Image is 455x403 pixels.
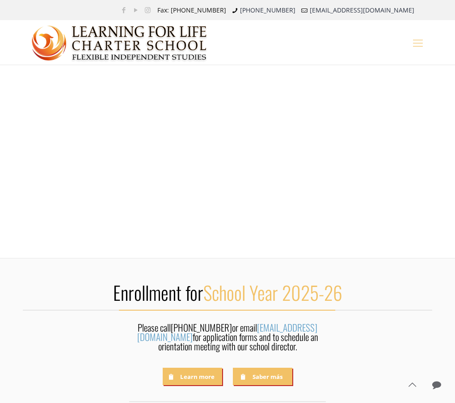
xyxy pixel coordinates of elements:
i: mail [300,6,309,14]
i: phone [231,6,240,14]
a: mobile menu [410,35,426,50]
a: Instagram icon [143,5,152,14]
a: [EMAIL_ADDRESS][DOMAIN_NAME] [310,6,414,14]
a: YouTube icon [131,5,140,14]
a: [PHONE_NUMBER] [171,320,232,334]
a: Learn more [163,368,222,385]
img: Home [32,21,207,65]
span: School Year 2025-26 [203,278,342,306]
h2: Enrollment for [23,281,432,304]
a: [EMAIL_ADDRESS][DOMAIN_NAME] [137,320,318,344]
a: Facebook icon [119,5,128,14]
a: [PHONE_NUMBER] [240,6,295,14]
a: Saber más [233,368,292,385]
div: Please call or email for application forms and to schedule an orientation meeting with our school... [136,323,318,356]
a: Back to top icon [403,375,421,394]
a: Learning for Life Charter School [32,20,207,65]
